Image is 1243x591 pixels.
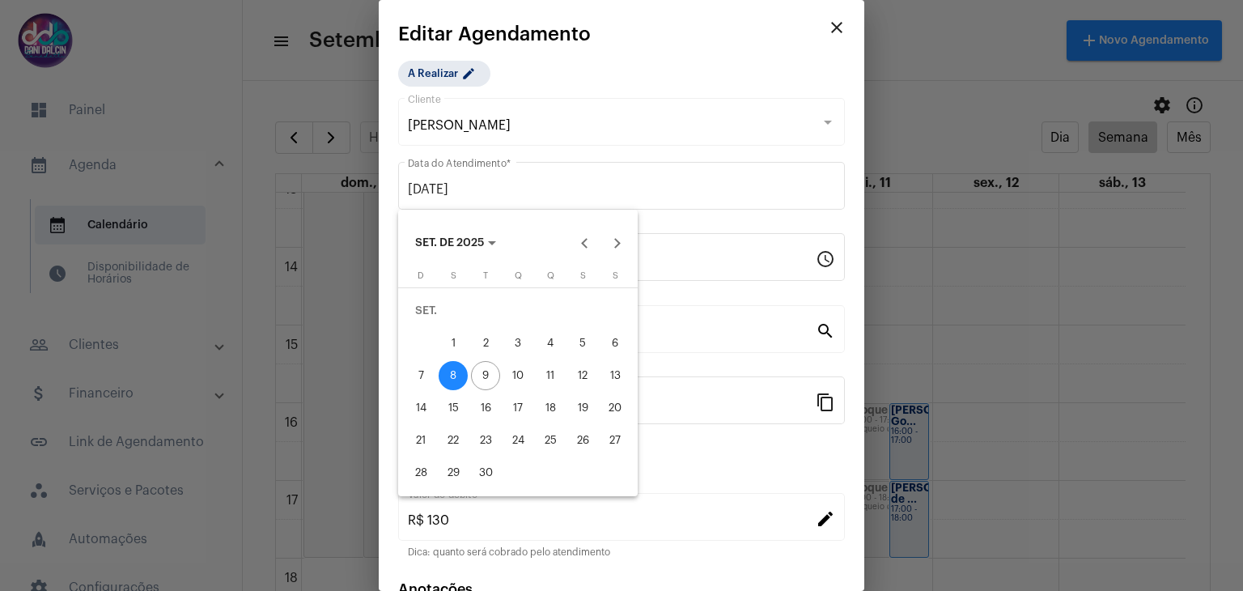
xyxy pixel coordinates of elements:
[471,361,500,390] div: 9
[502,424,534,457] button: 24 de setembro de 2025
[568,393,597,423] div: 19
[437,392,469,424] button: 15 de setembro de 2025
[613,271,618,280] span: S
[566,359,599,392] button: 12 de setembro de 2025
[402,227,509,260] button: Choose month and year
[536,329,565,358] div: 4
[469,327,502,359] button: 2 de setembro de 2025
[515,271,522,280] span: Q
[469,392,502,424] button: 16 de setembro de 2025
[568,426,597,455] div: 26
[568,361,597,390] div: 12
[599,327,631,359] button: 6 de setembro de 2025
[437,327,469,359] button: 1 de setembro de 2025
[405,359,437,392] button: 7 de setembro de 2025
[471,426,500,455] div: 23
[406,426,435,455] div: 21
[471,393,500,423] div: 16
[536,393,565,423] div: 18
[469,359,502,392] button: 9 de setembro de 2025
[580,271,586,280] span: S
[451,271,456,280] span: S
[405,392,437,424] button: 14 de setembro de 2025
[534,392,566,424] button: 18 de setembro de 2025
[502,359,534,392] button: 10 de setembro de 2025
[536,426,565,455] div: 25
[406,458,435,487] div: 28
[502,392,534,424] button: 17 de setembro de 2025
[471,458,500,487] div: 30
[439,458,468,487] div: 29
[503,393,532,423] div: 17
[601,227,634,260] button: Next month
[406,361,435,390] div: 7
[503,361,532,390] div: 10
[600,393,630,423] div: 20
[600,361,630,390] div: 13
[503,426,532,455] div: 24
[569,227,601,260] button: Previous month
[599,424,631,457] button: 27 de setembro de 2025
[471,329,500,358] div: 2
[534,327,566,359] button: 4 de setembro de 2025
[566,392,599,424] button: 19 de setembro de 2025
[437,457,469,489] button: 29 de setembro de 2025
[503,329,532,358] div: 3
[568,329,597,358] div: 5
[469,424,502,457] button: 23 de setembro de 2025
[534,359,566,392] button: 11 de setembro de 2025
[483,271,488,280] span: T
[439,329,468,358] div: 1
[566,327,599,359] button: 5 de setembro de 2025
[437,424,469,457] button: 22 de setembro de 2025
[437,359,469,392] button: 8 de setembro de 2025
[405,424,437,457] button: 21 de setembro de 2025
[439,361,468,390] div: 8
[502,327,534,359] button: 3 de setembro de 2025
[600,329,630,358] div: 6
[418,271,424,280] span: D
[405,295,631,327] td: SET.
[406,393,435,423] div: 14
[439,393,468,423] div: 15
[599,359,631,392] button: 13 de setembro de 2025
[534,424,566,457] button: 25 de setembro de 2025
[547,271,554,280] span: Q
[599,392,631,424] button: 20 de setembro de 2025
[439,426,468,455] div: 22
[566,424,599,457] button: 26 de setembro de 2025
[405,457,437,489] button: 28 de setembro de 2025
[536,361,565,390] div: 11
[600,426,630,455] div: 27
[415,238,484,249] span: SET. DE 2025
[469,457,502,489] button: 30 de setembro de 2025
